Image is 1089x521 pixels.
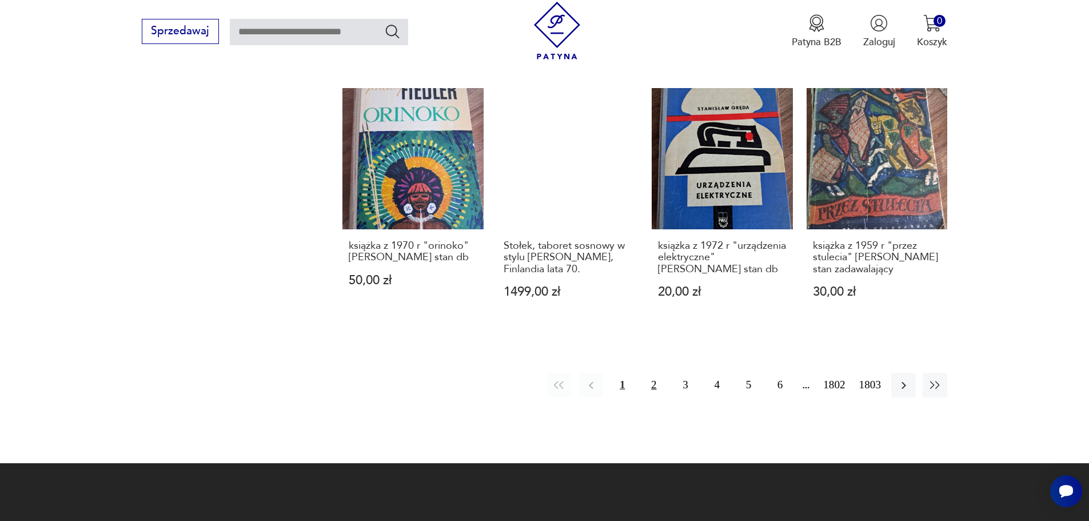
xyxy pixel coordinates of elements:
[917,14,947,49] button: 0Koszyk
[504,240,632,275] h3: Stołek, taboret sosnowy w stylu [PERSON_NAME], Finlandia lata 70.
[349,240,477,264] h3: książka z 1970 r "orinoko" [PERSON_NAME] stan db
[863,35,895,49] p: Zaloguj
[497,88,639,325] a: Stołek, taboret sosnowy w stylu Bertela Gardberga, Finlandia lata 70.Stołek, taboret sosnowy w st...
[870,14,888,32] img: Ikonka użytkownika
[1050,475,1082,507] iframe: Smartsupp widget button
[917,35,947,49] p: Koszyk
[792,35,841,49] p: Patyna B2B
[652,88,793,325] a: książka z 1972 r "urządzenia elektryczne" Stanisława Grędy stan dbksiążka z 1972 r "urządzenia el...
[856,373,884,397] button: 1803
[863,14,895,49] button: Zaloguj
[349,275,477,287] p: 50,00 zł
[142,27,219,37] a: Sprzedawaj
[528,2,586,59] img: Patyna - sklep z meblami i dekoracjami vintage
[673,373,697,397] button: 3
[342,88,484,325] a: książka z 1970 r "orinoko" Arkady Fiedler stan dbksiążka z 1970 r "orinoko" [PERSON_NAME] stan db...
[807,88,948,325] a: książka z 1959 r "przez stulecia" tom II stan zadawalającyksiążka z 1959 r "przez stulecia" [PERS...
[923,14,941,32] img: Ikona koszyka
[705,373,729,397] button: 4
[736,373,761,397] button: 5
[504,286,632,298] p: 1499,00 zł
[384,23,401,39] button: Szukaj
[808,14,825,32] img: Ikona medalu
[610,373,635,397] button: 1
[813,286,942,298] p: 30,00 zł
[142,19,219,44] button: Sprzedawaj
[792,14,841,49] a: Ikona medaluPatyna B2B
[792,14,841,49] button: Patyna B2B
[813,240,942,275] h3: książka z 1959 r "przez stulecia" [PERSON_NAME] stan zadawalający
[658,286,787,298] p: 20,00 zł
[768,373,792,397] button: 6
[658,240,787,275] h3: książka z 1972 r "urządzenia elektryczne" [PERSON_NAME] stan db
[641,373,666,397] button: 2
[934,15,946,27] div: 0
[820,373,848,397] button: 1802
